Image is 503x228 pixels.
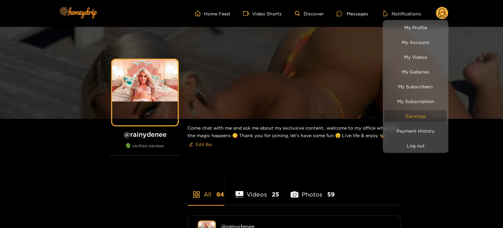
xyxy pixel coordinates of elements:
button: Log out [384,140,447,151]
a: Payment History [384,125,447,136]
a: My Profile [384,22,447,33]
a: My Videos [384,51,447,63]
a: My Subscribers [384,81,447,92]
a: My Account [384,36,447,48]
a: My Subscription [384,95,447,107]
a: Earnings [384,110,447,122]
a: My Galleries [384,66,447,77]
